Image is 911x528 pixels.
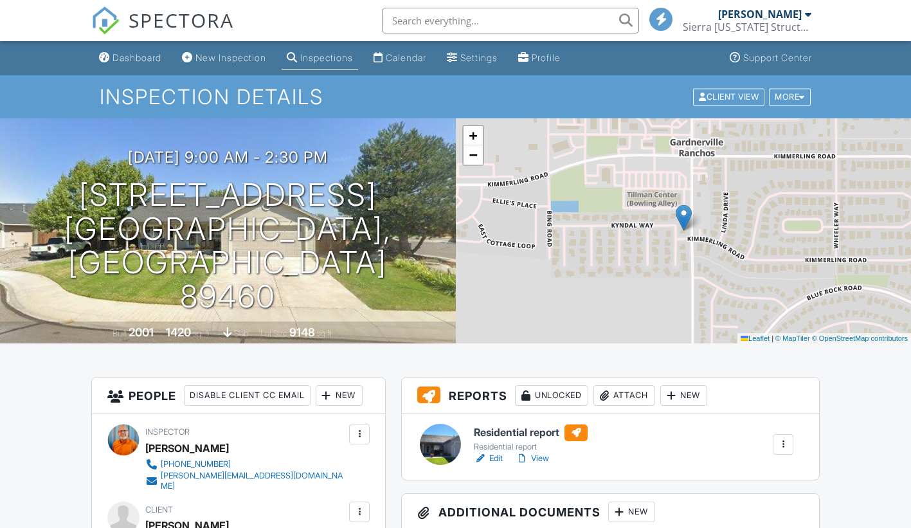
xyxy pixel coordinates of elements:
[234,329,248,338] span: slab
[532,52,561,63] div: Profile
[725,46,817,70] a: Support Center
[21,178,435,314] h1: [STREET_ADDRESS] [GEOGRAPHIC_DATA], [GEOGRAPHIC_DATA] 89460
[193,329,211,338] span: sq. ft.
[113,329,127,338] span: Built
[474,424,588,441] h6: Residential report
[100,86,812,108] h1: Inspection Details
[161,459,231,469] div: [PHONE_NUMBER]
[474,452,503,465] a: Edit
[386,52,426,63] div: Calendar
[260,329,287,338] span: Lot Size
[91,17,234,44] a: SPECTORA
[660,385,707,406] div: New
[300,52,353,63] div: Inspections
[368,46,431,70] a: Calendar
[693,88,764,105] div: Client View
[460,52,498,63] div: Settings
[516,452,549,465] a: View
[317,329,333,338] span: sq.ft.
[145,427,190,437] span: Inspector
[184,385,311,406] div: Disable Client CC Email
[515,385,588,406] div: Unlocked
[129,325,154,339] div: 2001
[469,127,477,143] span: +
[608,502,655,522] div: New
[145,439,229,458] div: [PERSON_NAME]
[683,21,811,33] div: Sierra Nevada Structural LLC
[469,147,477,163] span: −
[382,8,639,33] input: Search everything...
[129,6,234,33] span: SPECTORA
[692,91,768,101] a: Client View
[195,52,266,63] div: New Inspection
[771,334,773,342] span: |
[177,46,271,70] a: New Inspection
[94,46,167,70] a: Dashboard
[128,149,328,166] h3: [DATE] 9:00 am - 2:30 pm
[442,46,503,70] a: Settings
[812,334,908,342] a: © OpenStreetMap contributors
[474,442,588,452] div: Residential report
[145,458,346,471] a: [PHONE_NUMBER]
[593,385,655,406] div: Attach
[113,52,161,63] div: Dashboard
[743,52,812,63] div: Support Center
[718,8,802,21] div: [PERSON_NAME]
[145,471,346,491] a: [PERSON_NAME][EMAIL_ADDRESS][DOMAIN_NAME]
[289,325,315,339] div: 9148
[92,378,385,414] h3: People
[402,378,819,414] h3: Reports
[676,205,692,231] img: Marker
[161,471,346,491] div: [PERSON_NAME][EMAIL_ADDRESS][DOMAIN_NAME]
[769,88,811,105] div: More
[464,145,483,165] a: Zoom out
[464,126,483,145] a: Zoom in
[166,325,191,339] div: 1420
[282,46,358,70] a: Inspections
[775,334,810,342] a: © MapTiler
[91,6,120,35] img: The Best Home Inspection Software - Spectora
[741,334,770,342] a: Leaflet
[316,385,363,406] div: New
[513,46,566,70] a: Profile
[145,505,173,514] span: Client
[474,424,588,453] a: Residential report Residential report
